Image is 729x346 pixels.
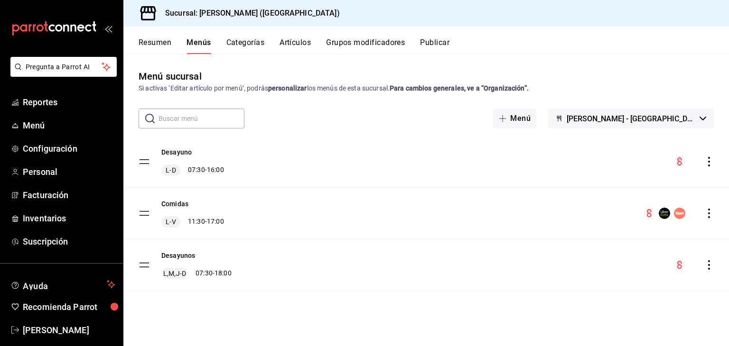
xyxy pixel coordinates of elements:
[104,25,112,32] button: open_drawer_menu
[123,136,729,291] table: menu-maker-table
[10,57,117,77] button: Pregunta a Parrot AI
[187,38,211,54] button: Menús
[704,209,714,218] button: actions
[420,38,449,54] button: Publicar
[23,235,115,248] span: Suscripción
[326,38,405,54] button: Grupos modificadores
[164,165,178,175] span: L-D
[139,156,150,167] button: drag
[23,119,115,132] span: Menú
[268,84,307,92] strong: personalizar
[704,157,714,166] button: actions
[390,84,529,92] strong: Para cambios generales, ve a “Organización”.
[704,260,714,270] button: actions
[280,38,311,54] button: Artículos
[139,69,202,83] div: Menú sucursal
[26,62,102,72] span: Pregunta a Parrot AI
[161,147,192,157] button: Desayuno
[548,109,714,128] button: [PERSON_NAME] - [GEOGRAPHIC_DATA]
[23,142,115,155] span: Configuración
[139,208,150,219] button: drag
[164,217,178,227] span: L-V
[226,38,265,54] button: Categorías
[23,324,115,337] span: [PERSON_NAME]
[158,8,340,19] h3: Sucursal: [PERSON_NAME] ([GEOGRAPHIC_DATA])
[139,38,171,54] button: Resumen
[161,216,224,228] div: 11:30 - 17:00
[161,269,188,278] span: L,M,J-D
[23,96,115,109] span: Reportes
[139,259,150,271] button: drag
[161,164,224,176] div: 07:30 - 16:00
[139,83,714,93] div: Si activas ‘Editar artículo por menú’, podrás los menús de esta sucursal.
[567,114,696,123] span: [PERSON_NAME] - [GEOGRAPHIC_DATA]
[7,69,117,79] a: Pregunta a Parrot AI
[161,199,188,209] button: Comidas
[161,268,232,279] div: 07:30 - 18:00
[493,109,536,128] button: Menú
[23,300,115,313] span: Recomienda Parrot
[23,189,115,201] span: Facturación
[139,38,729,54] div: navigation tabs
[159,109,244,128] input: Buscar menú
[23,279,103,290] span: Ayuda
[23,165,115,178] span: Personal
[161,251,195,260] button: Desayunos
[23,212,115,225] span: Inventarios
